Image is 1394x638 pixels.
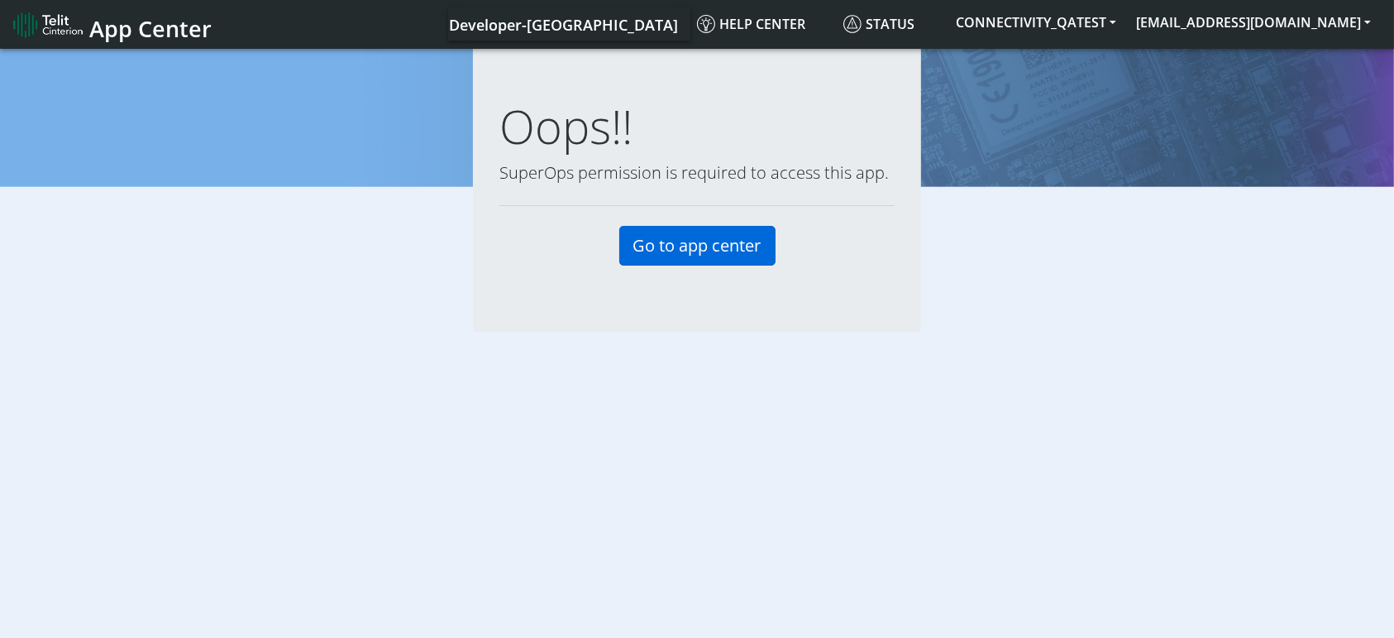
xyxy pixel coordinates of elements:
[619,226,776,266] a: Go to app center
[89,13,212,44] span: App Center
[946,7,1126,37] button: CONNECTIVITY_QATEST
[697,15,805,33] span: Help center
[448,7,677,41] a: Your current platform instance
[13,7,209,42] a: App Center
[499,161,895,185] p: SuperOps permission is required to access this app.
[499,98,895,154] h1: Oops!!
[449,15,678,35] span: Developer-[GEOGRAPHIC_DATA]
[837,7,946,41] a: Status
[697,15,715,33] img: knowledge.svg
[843,15,914,33] span: Status
[13,12,83,38] img: logo-telit-cinterion-gw-new.png
[843,15,862,33] img: status.svg
[690,7,837,41] a: Help center
[1126,7,1381,37] button: [EMAIL_ADDRESS][DOMAIN_NAME]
